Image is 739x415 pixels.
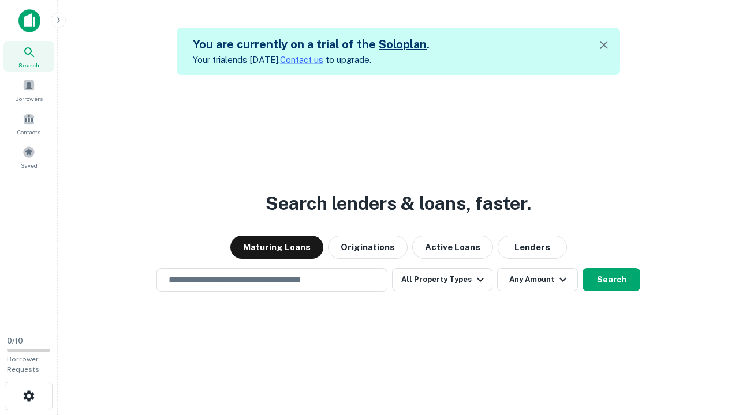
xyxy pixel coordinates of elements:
[392,268,492,291] button: All Property Types
[379,37,427,51] a: Soloplan
[3,41,54,72] a: Search
[7,355,39,373] span: Borrower Requests
[583,268,640,291] button: Search
[412,236,493,259] button: Active Loans
[7,337,23,345] span: 0 / 10
[266,190,531,217] h3: Search lenders & loans, faster.
[21,161,38,170] span: Saved
[3,74,54,105] a: Borrowers
[497,268,578,291] button: Any Amount
[18,9,40,32] img: capitalize-icon.png
[498,236,567,259] button: Lenders
[15,94,43,103] span: Borrowers
[193,53,430,67] p: Your trial ends [DATE]. to upgrade.
[3,141,54,172] a: Saved
[17,127,40,137] span: Contacts
[193,36,430,53] h5: You are currently on a trial of the .
[681,323,739,378] iframe: Chat Widget
[328,236,408,259] button: Originations
[3,108,54,139] a: Contacts
[280,55,323,65] a: Contact us
[18,61,39,70] span: Search
[230,236,323,259] button: Maturing Loans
